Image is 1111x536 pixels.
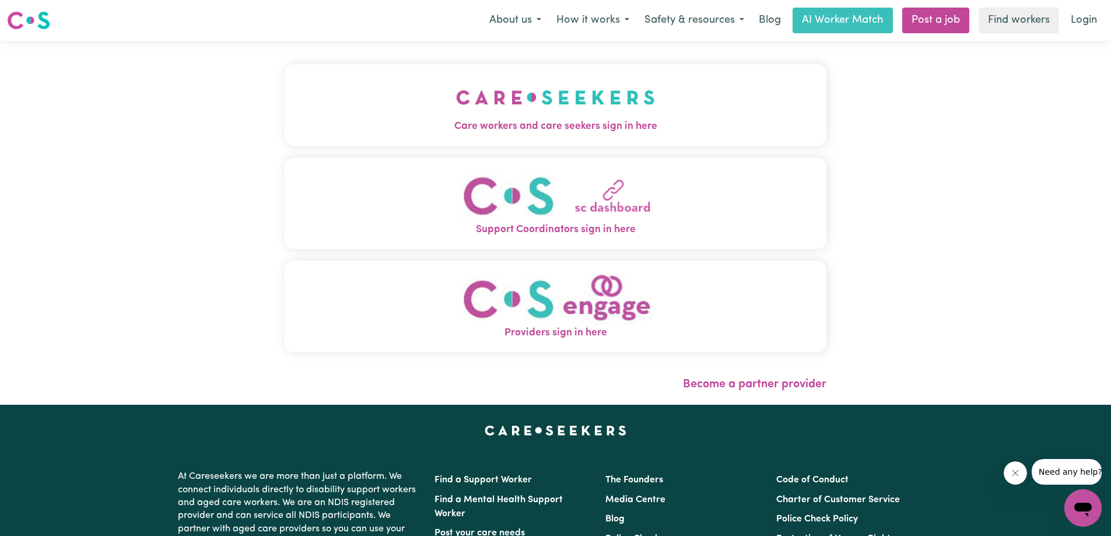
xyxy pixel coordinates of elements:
a: Post a job [902,8,969,33]
a: Find a Support Worker [434,475,532,485]
button: Safety & resources [637,8,752,33]
a: Find workers [979,8,1059,33]
a: Blog [605,514,625,524]
a: Police Check Policy [776,514,858,524]
button: Care workers and care seekers sign in here [285,64,826,146]
button: About us [482,8,549,33]
a: Find a Mental Health Support Worker [434,495,563,519]
button: How it works [549,8,637,33]
span: Need any help? [7,8,71,17]
img: Careseekers logo [7,10,50,31]
a: Code of Conduct [776,475,849,485]
a: The Founders [605,475,663,485]
span: Support Coordinators sign in here [285,222,826,237]
a: Careseekers home page [485,426,626,435]
span: Providers sign in here [285,325,826,341]
a: Charter of Customer Service [776,495,900,505]
button: Providers sign in here [285,261,826,352]
button: Support Coordinators sign in here [285,157,826,249]
iframe: Button to launch messaging window [1064,489,1102,527]
a: Become a partner provider [683,379,826,390]
a: Careseekers logo [7,7,50,34]
a: Media Centre [605,495,665,505]
iframe: Message from company [1032,459,1102,485]
a: Blog [752,8,788,33]
a: Login [1064,8,1104,33]
span: Care workers and care seekers sign in here [285,119,826,134]
iframe: Close message [1004,461,1027,485]
a: AI Worker Match [793,8,893,33]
